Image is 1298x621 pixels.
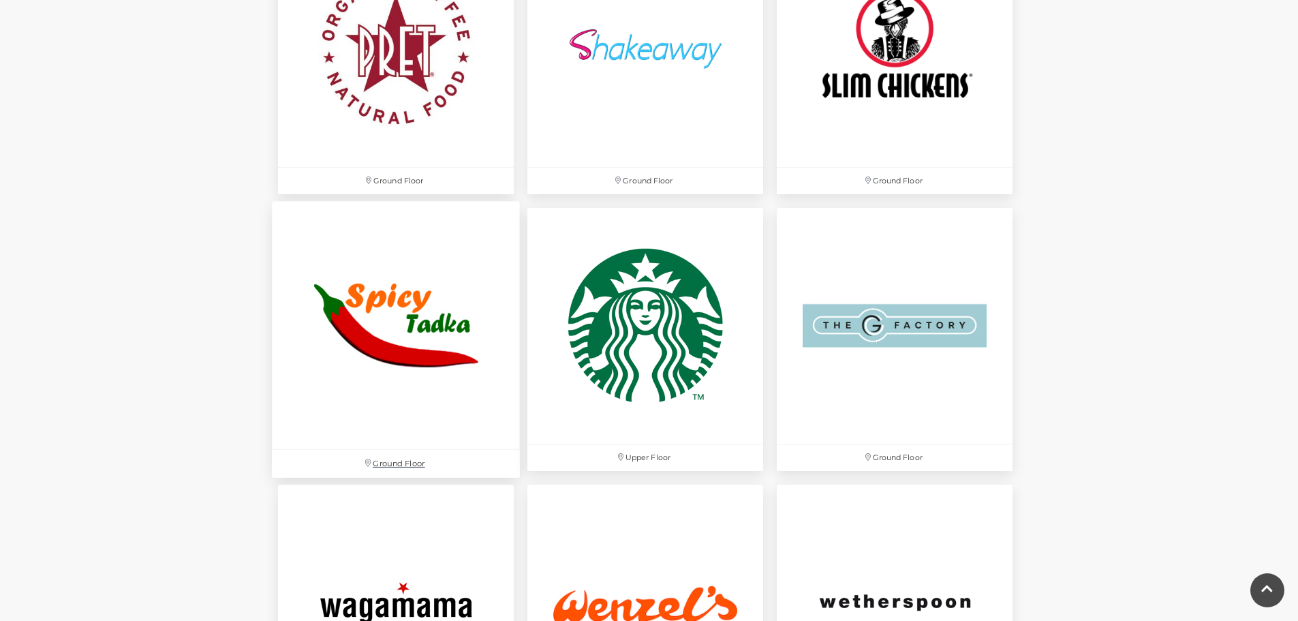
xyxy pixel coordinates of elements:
[264,194,527,485] a: Ground Floor
[770,201,1019,478] a: Ground Floor
[527,168,763,194] p: Ground Floor
[777,444,1013,471] p: Ground Floor
[527,208,763,444] img: Starbucks at Festival Place, Basingstoke
[777,168,1013,194] p: Ground Floor
[527,444,763,471] p: Upper Floor
[521,201,770,478] a: Starbucks at Festival Place, Basingstoke Upper Floor
[278,168,514,194] p: Ground Floor
[272,450,520,478] p: Ground Floor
